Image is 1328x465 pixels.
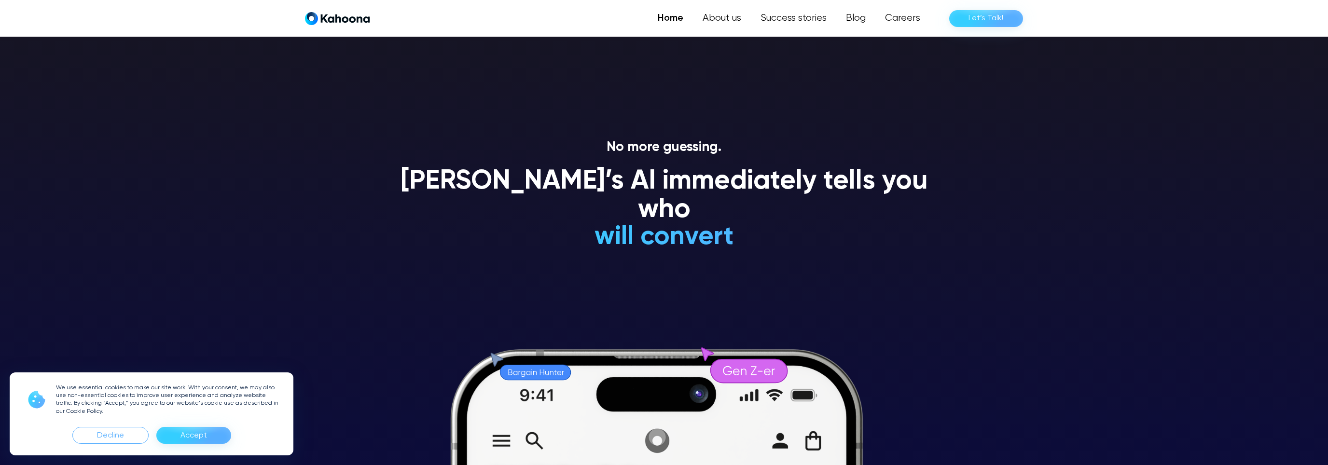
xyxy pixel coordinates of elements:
div: Decline [97,428,124,443]
g: Gen Z-er [723,366,775,375]
div: Let’s Talk! [968,11,1004,26]
div: Accept [180,428,207,443]
g: Bargain Hunter [509,369,564,377]
a: About us [693,9,751,28]
p: No more guessing. [389,139,939,156]
div: Accept [156,427,231,444]
a: Careers [875,9,930,28]
a: home [305,12,370,26]
div: Decline [72,427,149,444]
h1: [PERSON_NAME]’s AI immediately tells you who [389,167,939,225]
h1: will convert [522,223,806,251]
a: Let’s Talk! [949,10,1023,27]
p: We use essential cookies to make our site work. With your consent, we may also use non-essential ... [56,384,282,415]
a: Success stories [751,9,836,28]
a: Blog [836,9,875,28]
a: Home [648,9,693,28]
